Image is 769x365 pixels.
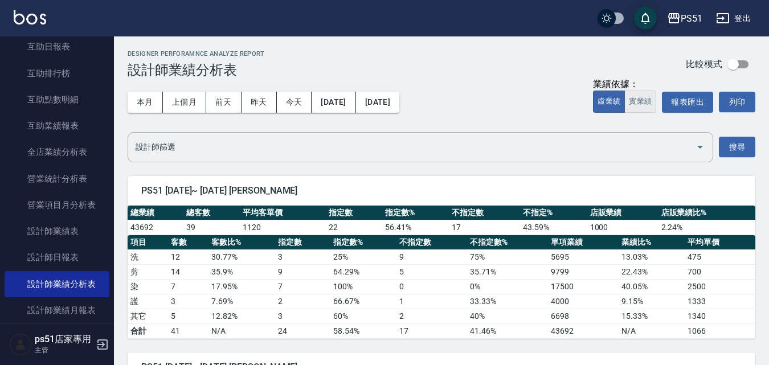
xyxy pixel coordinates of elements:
[685,323,755,338] td: 1066
[206,92,242,113] button: 前天
[240,206,326,220] th: 平均客單價
[330,294,396,309] td: 66.67 %
[128,235,755,339] table: a dense table
[467,294,548,309] td: 33.33 %
[658,206,755,220] th: 店販業績比%
[275,309,330,323] td: 3
[128,264,168,279] td: 剪
[330,235,396,250] th: 指定數%
[330,309,396,323] td: 60 %
[681,11,702,26] div: PS51
[35,345,93,355] p: 主管
[208,235,275,250] th: 客數比%
[5,87,109,113] a: 互助點數明細
[520,220,587,235] td: 43.59 %
[133,137,691,157] input: 選擇設計師
[275,235,330,250] th: 指定數
[685,264,755,279] td: 700
[548,235,619,250] th: 單項業績
[396,235,467,250] th: 不指定數
[5,60,109,87] a: 互助排行榜
[548,323,619,338] td: 43692
[312,92,355,113] button: [DATE]
[168,235,208,250] th: 客數
[619,249,685,264] td: 13.03 %
[208,294,275,309] td: 7.69 %
[382,220,449,235] td: 56.41 %
[208,264,275,279] td: 35.9 %
[183,206,239,220] th: 總客數
[128,249,168,264] td: 洗
[277,92,312,113] button: 今天
[449,206,520,220] th: 不指定數
[168,323,208,338] td: 41
[686,58,722,70] p: 比較模式
[382,206,449,220] th: 指定數%
[396,294,467,309] td: 1
[467,309,548,323] td: 40 %
[208,323,275,338] td: N/A
[467,235,548,250] th: 不指定數%
[548,279,619,294] td: 17500
[593,91,625,113] button: 虛業績
[624,91,656,113] button: 實業績
[5,166,109,192] a: 營業統計分析表
[619,279,685,294] td: 40.05 %
[396,264,467,279] td: 5
[719,137,755,158] button: 搜尋
[326,206,382,220] th: 指定數
[128,206,755,235] table: a dense table
[548,294,619,309] td: 4000
[548,264,619,279] td: 9799
[658,220,755,235] td: 2.24 %
[5,113,109,139] a: 互助業績報表
[9,333,32,356] img: Person
[467,249,548,264] td: 75 %
[128,309,168,323] td: 其它
[685,235,755,250] th: 平均單價
[128,235,168,250] th: 項目
[275,294,330,309] td: 2
[634,7,657,30] button: save
[330,264,396,279] td: 64.29 %
[326,220,382,235] td: 22
[548,309,619,323] td: 6698
[240,220,326,235] td: 1120
[141,185,742,196] span: PS51 [DATE]~ [DATE] [PERSON_NAME]
[208,279,275,294] td: 17.95 %
[5,218,109,244] a: 設計師業績表
[662,7,707,30] button: PS51
[168,294,208,309] td: 3
[275,249,330,264] td: 3
[183,220,239,235] td: 39
[396,279,467,294] td: 0
[128,323,168,338] td: 合計
[330,249,396,264] td: 25 %
[168,309,208,323] td: 5
[168,279,208,294] td: 7
[5,139,109,165] a: 全店業績分析表
[208,309,275,323] td: 12.82 %
[691,138,709,156] button: Open
[5,297,109,323] a: 設計師業績月報表
[449,220,520,235] td: 17
[168,249,208,264] td: 12
[5,34,109,60] a: 互助日報表
[685,309,755,323] td: 1340
[128,279,168,294] td: 染
[330,323,396,338] td: 58.54%
[467,264,548,279] td: 35.71 %
[163,92,206,113] button: 上個月
[396,309,467,323] td: 2
[242,92,277,113] button: 昨天
[548,249,619,264] td: 5695
[619,235,685,250] th: 業績比%
[275,323,330,338] td: 24
[5,244,109,270] a: 設計師日報表
[685,294,755,309] td: 1333
[128,294,168,309] td: 護
[396,249,467,264] td: 9
[35,334,93,345] h5: ps51店家專用
[593,79,656,91] div: 業績依據：
[587,220,658,235] td: 1000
